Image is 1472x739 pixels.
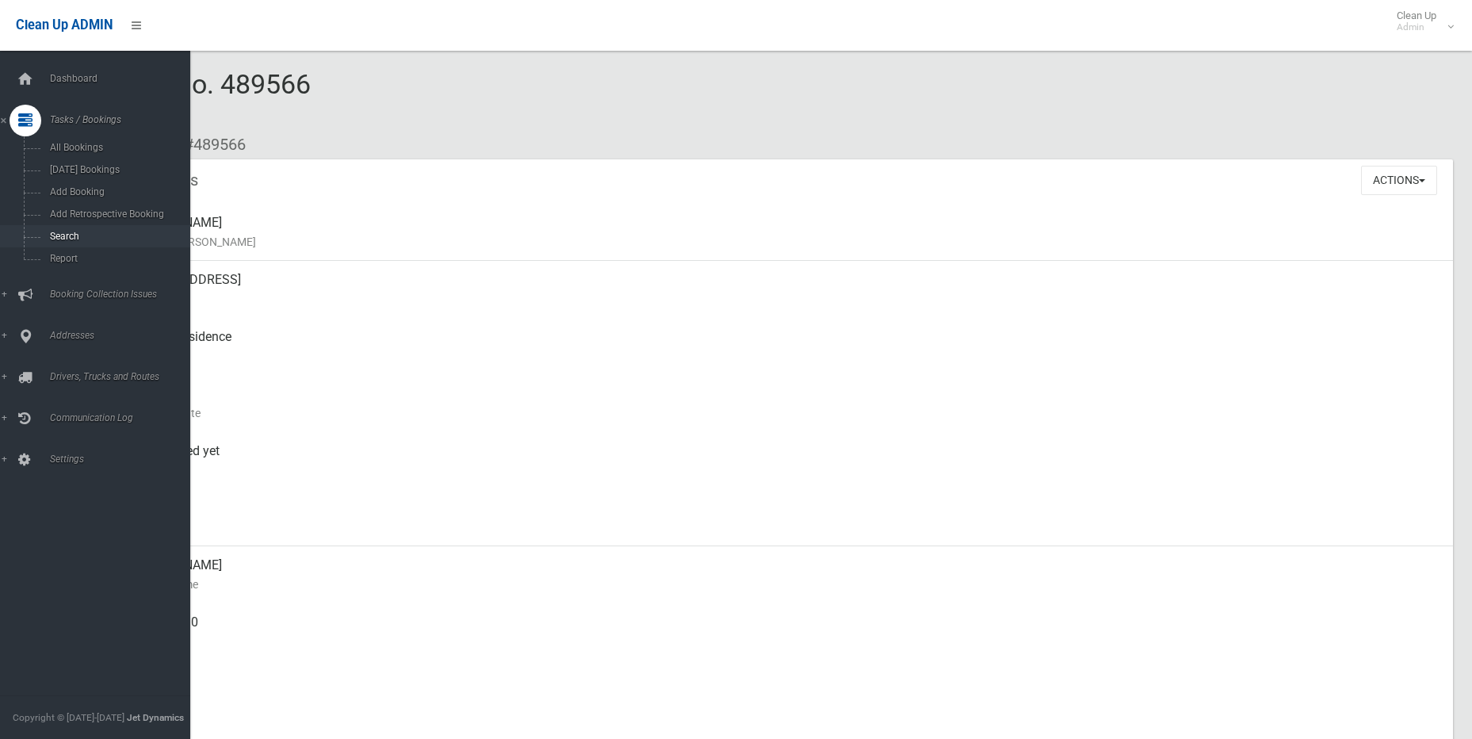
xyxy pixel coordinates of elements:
[1389,10,1452,33] span: Clean Up
[45,330,202,341] span: Addresses
[45,114,202,125] span: Tasks / Bookings
[173,130,246,159] li: #489566
[45,186,189,197] span: Add Booking
[127,661,1440,718] div: None given
[127,204,1440,261] div: [PERSON_NAME]
[127,461,1440,480] small: Collected At
[127,689,1440,708] small: Landline
[16,17,113,33] span: Clean Up ADMIN
[70,68,311,130] span: Booking No. 489566
[13,712,124,723] span: Copyright © [DATE]-[DATE]
[127,632,1440,651] small: Mobile
[45,253,189,264] span: Report
[45,209,189,220] span: Add Retrospective Booking
[127,347,1440,366] small: Pickup Point
[127,712,184,723] strong: Jet Dynamics
[127,289,1440,308] small: Address
[127,518,1440,537] small: Zone
[127,432,1440,489] div: Not collected yet
[127,318,1440,375] div: Front of Residence
[45,412,202,423] span: Communication Log
[127,232,1440,251] small: Name of [PERSON_NAME]
[1361,166,1437,195] button: Actions
[45,371,202,382] span: Drivers, Trucks and Routes
[45,454,202,465] span: Settings
[45,164,189,175] span: [DATE] Bookings
[127,261,1440,318] div: [STREET_ADDRESS]
[45,289,202,300] span: Booking Collection Issues
[1397,21,1436,33] small: Admin
[127,404,1440,423] small: Collection Date
[127,489,1440,546] div: [DATE]
[127,575,1440,594] small: Contact Name
[45,73,202,84] span: Dashboard
[45,231,189,242] span: Search
[127,603,1440,661] div: 0424463130
[45,142,189,153] span: All Bookings
[127,375,1440,432] div: [DATE]
[127,546,1440,603] div: [PERSON_NAME]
